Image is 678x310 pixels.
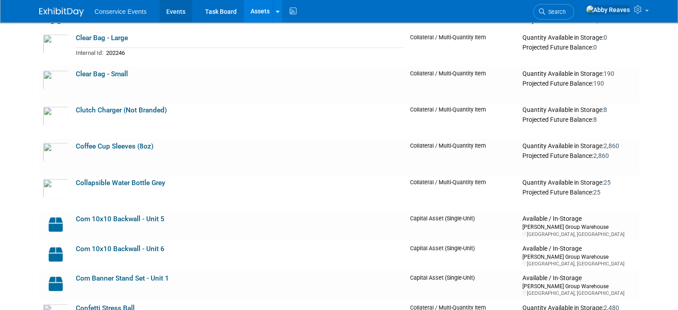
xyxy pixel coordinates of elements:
[522,260,635,267] div: [GEOGRAPHIC_DATA], [GEOGRAPHIC_DATA]
[604,178,611,186] span: 25
[604,34,607,41] span: 0
[522,106,635,114] div: Quantity Available in Storage:
[586,5,630,15] img: Abby Reaves
[522,142,635,150] div: Quantity Available in Storage:
[76,274,169,282] a: Com Banner Stand Set - Unit 1
[407,211,519,240] td: Capital Asset (Single-Unit)
[545,8,566,15] span: Search
[604,106,607,113] span: 8
[95,8,147,15] span: Conservice Events
[76,70,128,78] a: Clear Bag - Small
[522,223,635,230] div: [PERSON_NAME] Group Warehouse
[407,175,519,211] td: Collateral / Multi-Quantity Item
[76,178,165,186] a: Collapsible Water Bottle Grey
[522,34,635,42] div: Quantity Available in Storage:
[522,186,635,196] div: Projected Future Balance:
[407,66,519,103] td: Collateral / Multi-Quantity Item
[533,4,574,20] a: Search
[522,78,635,88] div: Projected Future Balance:
[522,231,635,237] div: [GEOGRAPHIC_DATA], [GEOGRAPHIC_DATA]
[43,274,69,293] img: Capital-Asset-Icon-2.png
[522,244,635,252] div: Available / In-Storage
[76,47,103,58] td: Internal Id:
[76,106,167,114] a: Clutch Charger (Not Branded)
[522,289,635,296] div: [GEOGRAPHIC_DATA], [GEOGRAPHIC_DATA]
[593,188,600,195] span: 25
[593,80,604,87] span: 190
[522,42,635,52] div: Projected Future Balance:
[407,103,519,139] td: Collateral / Multi-Quantity Item
[39,8,84,17] img: ExhibitDay
[593,44,597,51] span: 0
[43,244,69,264] img: Capital-Asset-Icon-2.png
[103,47,403,58] td: 202246
[522,150,635,160] div: Projected Future Balance:
[593,116,597,123] span: 8
[407,30,519,66] td: Collateral / Multi-Quantity Item
[43,215,69,234] img: Capital-Asset-Icon-2.png
[604,142,619,149] span: 2,860
[76,244,164,252] a: Com 10x10 Backwall - Unit 6
[522,282,635,289] div: [PERSON_NAME] Group Warehouse
[593,152,609,159] span: 2,860
[407,270,519,300] td: Capital Asset (Single-Unit)
[522,70,635,78] div: Quantity Available in Storage:
[76,34,128,42] a: Clear Bag - Large
[76,142,153,150] a: Coffee Cup Sleeves (8oz)
[522,215,635,223] div: Available / In-Storage
[522,274,635,282] div: Available / In-Storage
[407,241,519,270] td: Capital Asset (Single-Unit)
[522,114,635,124] div: Projected Future Balance:
[522,252,635,260] div: [PERSON_NAME] Group Warehouse
[522,178,635,186] div: Quantity Available in Storage:
[76,215,164,223] a: Com 10x10 Backwall - Unit 5
[407,139,519,175] td: Collateral / Multi-Quantity Item
[604,70,614,77] span: 190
